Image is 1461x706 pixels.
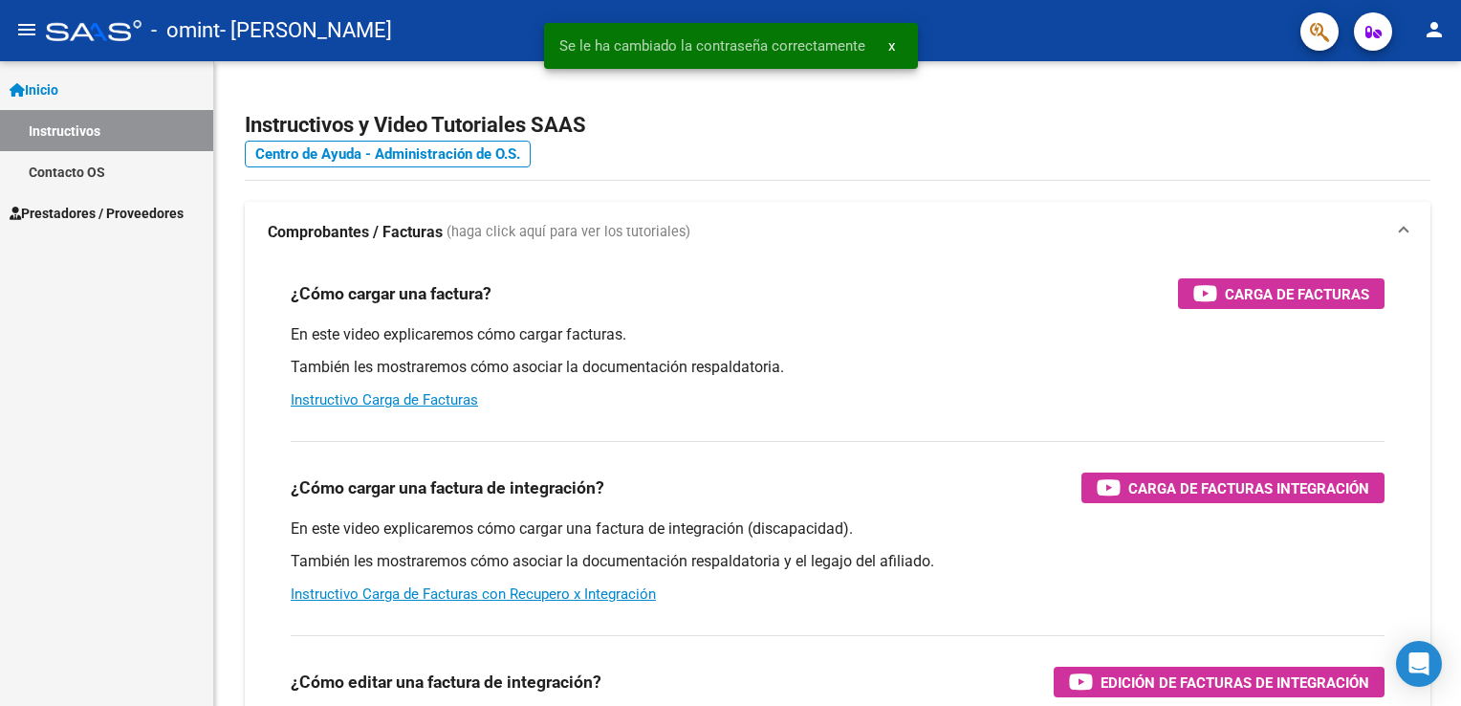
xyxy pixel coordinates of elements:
span: (haga click aquí para ver los tutoriales) [447,222,690,243]
span: Se le ha cambiado la contraseña correctamente [559,36,865,55]
span: Carga de Facturas [1225,282,1369,306]
mat-expansion-panel-header: Comprobantes / Facturas (haga click aquí para ver los tutoriales) [245,202,1430,263]
a: Instructivo Carga de Facturas [291,391,478,408]
span: Carga de Facturas Integración [1128,476,1369,500]
strong: Comprobantes / Facturas [268,222,443,243]
span: - [PERSON_NAME] [220,10,392,52]
a: Instructivo Carga de Facturas con Recupero x Integración [291,585,656,603]
div: Open Intercom Messenger [1396,641,1442,687]
span: x [888,37,895,55]
button: x [873,29,910,63]
h3: ¿Cómo editar una factura de integración? [291,669,601,695]
button: Edición de Facturas de integración [1054,667,1385,697]
button: Carga de Facturas [1178,278,1385,309]
mat-icon: menu [15,18,38,41]
p: En este video explicaremos cómo cargar una factura de integración (discapacidad). [291,518,1385,540]
span: Edición de Facturas de integración [1101,671,1369,695]
button: Carga de Facturas Integración [1081,473,1385,503]
p: En este video explicaremos cómo cargar facturas. [291,324,1385,345]
h3: ¿Cómo cargar una factura de integración? [291,474,604,501]
span: Inicio [10,79,58,100]
p: También les mostraremos cómo asociar la documentación respaldatoria. [291,357,1385,378]
p: También les mostraremos cómo asociar la documentación respaldatoria y el legajo del afiliado. [291,551,1385,572]
a: Centro de Ayuda - Administración de O.S. [245,141,531,167]
h3: ¿Cómo cargar una factura? [291,280,491,307]
span: - omint [151,10,220,52]
span: Prestadores / Proveedores [10,203,184,224]
mat-icon: person [1423,18,1446,41]
h2: Instructivos y Video Tutoriales SAAS [245,107,1430,143]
